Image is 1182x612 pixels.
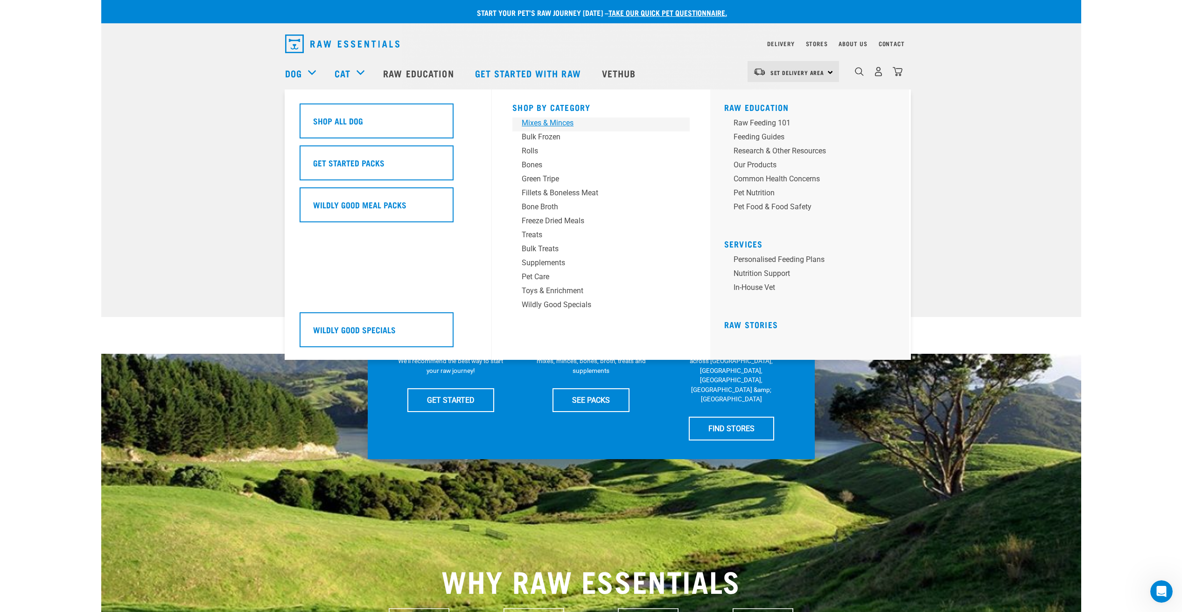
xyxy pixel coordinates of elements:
a: Get Started Packs [300,145,477,187]
a: Vethub [593,55,648,92]
a: Supplements [512,257,690,271]
nav: dropdown navigation [101,55,1081,92]
img: van-moving.png [753,68,766,76]
h2: WHY RAW ESSENTIALS [285,564,897,597]
div: Bulk Frozen [522,131,667,143]
div: Common Health Concerns [734,173,879,185]
div: Bone Broth [522,201,667,213]
div: Feeding Guides [734,131,879,143]
nav: dropdown navigation [278,31,905,57]
a: Nutrition Support [724,268,902,282]
a: Wildly Good Specials [512,299,690,313]
iframe: Intercom live chat [1150,580,1173,603]
div: Bulk Treats [522,243,667,254]
a: SEE PACKS [553,388,629,412]
a: Get started with Raw [466,55,593,92]
div: Bones [522,159,667,171]
a: Treats [512,229,690,243]
p: We have 17 stores specialising in raw pet food &amp; nutritional advice across [GEOGRAPHIC_DATA],... [677,337,786,404]
div: Pet Care [522,271,667,282]
a: Bone Broth [512,201,690,215]
a: Stores [806,42,828,45]
a: Wildly Good Meal Packs [300,187,477,229]
div: Rolls [522,145,667,157]
a: Fillets & Boneless Meat [512,187,690,201]
a: Raw Stories [724,322,778,327]
h5: Get Started Packs [313,157,385,169]
a: Rolls [512,145,690,159]
div: Raw Feeding 101 [734,117,879,129]
div: Green Tripe [522,173,667,185]
h5: Shop By Category [512,103,690,110]
a: Common Health Concerns [724,173,902,187]
a: Feeding Guides [724,131,902,145]
a: Raw Education [374,55,465,92]
a: About Us [839,42,867,45]
div: Our Products [734,159,879,171]
div: Supplements [522,257,667,268]
a: FIND STORES [689,417,774,440]
a: Pet Nutrition [724,187,902,201]
a: Research & Other Resources [724,145,902,159]
a: Bones [512,159,690,173]
a: Delivery [767,42,794,45]
a: Our Products [724,159,902,173]
div: Research & Other Resources [734,145,879,157]
img: user.png [874,67,883,76]
span: Set Delivery Area [770,71,825,74]
a: Personalised Feeding Plans [724,254,902,268]
div: Treats [522,229,667,241]
div: Fillets & Boneless Meat [522,187,667,199]
div: Pet Nutrition [734,187,879,199]
a: Cat [335,66,350,80]
a: Shop All Dog [300,103,477,145]
h5: Wildly Good Meal Packs [313,199,406,211]
div: Freeze Dried Meals [522,215,667,227]
a: Pet Care [512,271,690,285]
a: In-house vet [724,282,902,296]
p: Start your pet’s raw journey [DATE] – [108,7,1088,18]
div: Mixes & Minces [522,117,667,129]
a: Green Tripe [512,173,690,187]
a: Toys & Enrichment [512,285,690,299]
img: home-icon-1@2x.png [855,67,864,76]
a: Mixes & Minces [512,117,690,131]
a: Dog [285,66,302,80]
a: Raw Education [724,105,789,110]
a: Raw Feeding 101 [724,117,902,131]
div: Wildly Good Specials [522,299,667,310]
a: Wildly Good Specials [300,312,477,354]
h5: Shop All Dog [313,115,363,127]
a: Bulk Frozen [512,131,690,145]
img: home-icon@2x.png [893,67,902,76]
a: GET STARTED [407,388,494,412]
a: Contact [879,42,905,45]
img: Raw Essentials Logo [285,34,399,53]
a: Bulk Treats [512,243,690,257]
a: Pet Food & Food Safety [724,201,902,215]
div: Pet Food & Food Safety [734,201,879,213]
h5: Wildly Good Specials [313,323,396,336]
h5: Services [724,239,902,247]
a: Freeze Dried Meals [512,215,690,229]
a: take our quick pet questionnaire. [608,10,727,14]
div: Toys & Enrichment [522,285,667,296]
